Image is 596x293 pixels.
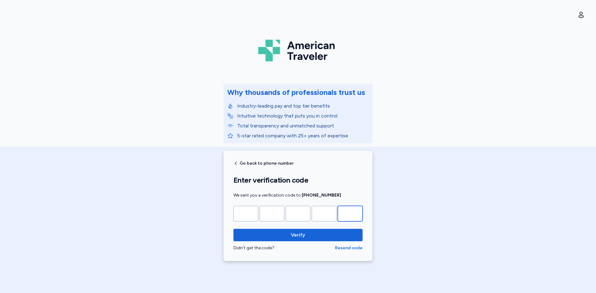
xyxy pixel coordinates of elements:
[233,229,363,241] button: Verify
[291,231,305,239] span: Verify
[237,122,369,130] p: Total transparency and unmatched support
[302,193,341,198] strong: [PHONE_NUMBER]
[286,206,310,221] input: Please enter OTP character 3
[227,87,365,97] div: Why thousands of professionals trust us
[312,206,336,221] input: Please enter OTP character 4
[237,112,369,120] p: Intuitive technology that puts you in control
[233,175,363,185] h1: Enter verification code
[233,193,341,198] span: We sent you a verification code to
[260,206,284,221] input: Please enter OTP character 2
[240,161,294,166] span: Go back to phone number
[233,245,335,251] div: Didn't get the code?
[237,132,369,140] p: 5-star rated company with 25+ years of expertise
[335,245,363,251] button: Resend code
[258,37,338,64] img: Logo
[338,206,363,221] input: Please enter OTP character 5
[233,206,258,221] input: Please enter OTP character 1
[233,161,294,166] button: Go back to phone number
[237,102,369,110] p: Industry-leading pay and top tier benefits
